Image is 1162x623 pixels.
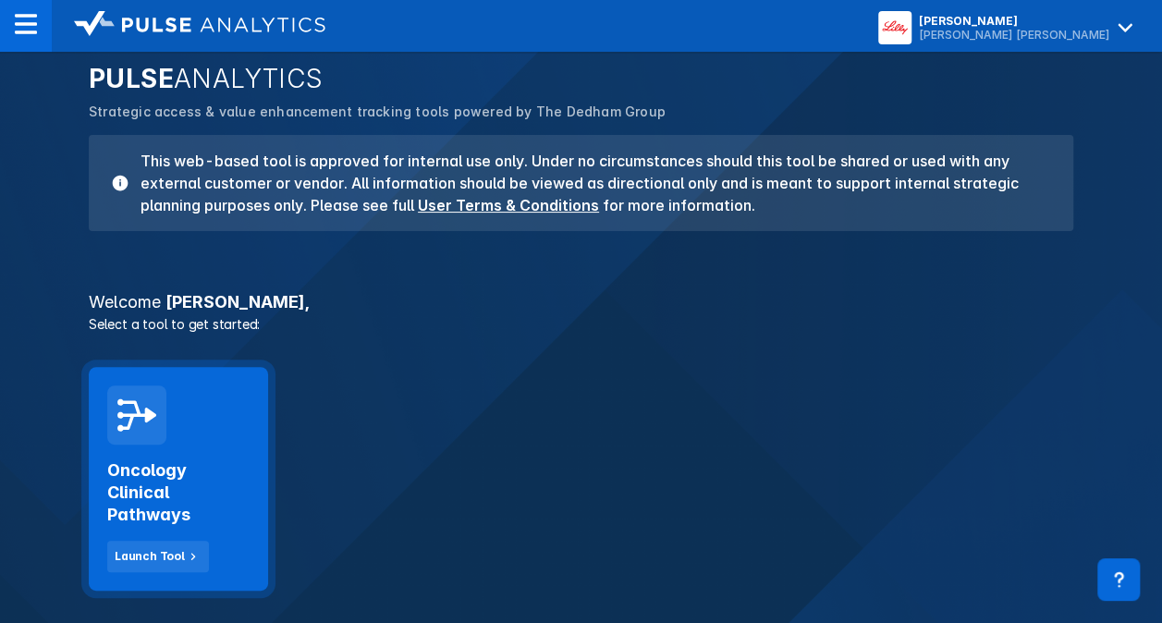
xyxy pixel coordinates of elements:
[78,314,1084,334] p: Select a tool to get started:
[129,150,1051,216] h3: This web-based tool is approved for internal use only. Under no circumstances should this tool be...
[15,13,37,35] img: menu--horizontal.svg
[174,63,324,94] span: ANALYTICS
[89,102,1073,122] p: Strategic access & value enhancement tracking tools powered by The Dedham Group
[1097,558,1140,601] div: Contact Support
[52,11,325,41] a: logo
[89,292,161,311] span: Welcome
[919,28,1110,42] div: [PERSON_NAME] [PERSON_NAME]
[919,14,1110,28] div: [PERSON_NAME]
[78,294,1084,311] h3: [PERSON_NAME] ,
[74,11,325,37] img: logo
[418,196,599,214] a: User Terms & Conditions
[115,548,185,565] div: Launch Tool
[107,459,250,526] h2: Oncology Clinical Pathways
[882,15,908,41] img: menu button
[107,541,209,572] button: Launch Tool
[89,63,1073,94] h2: PULSE
[89,367,268,591] a: Oncology Clinical PathwaysLaunch Tool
